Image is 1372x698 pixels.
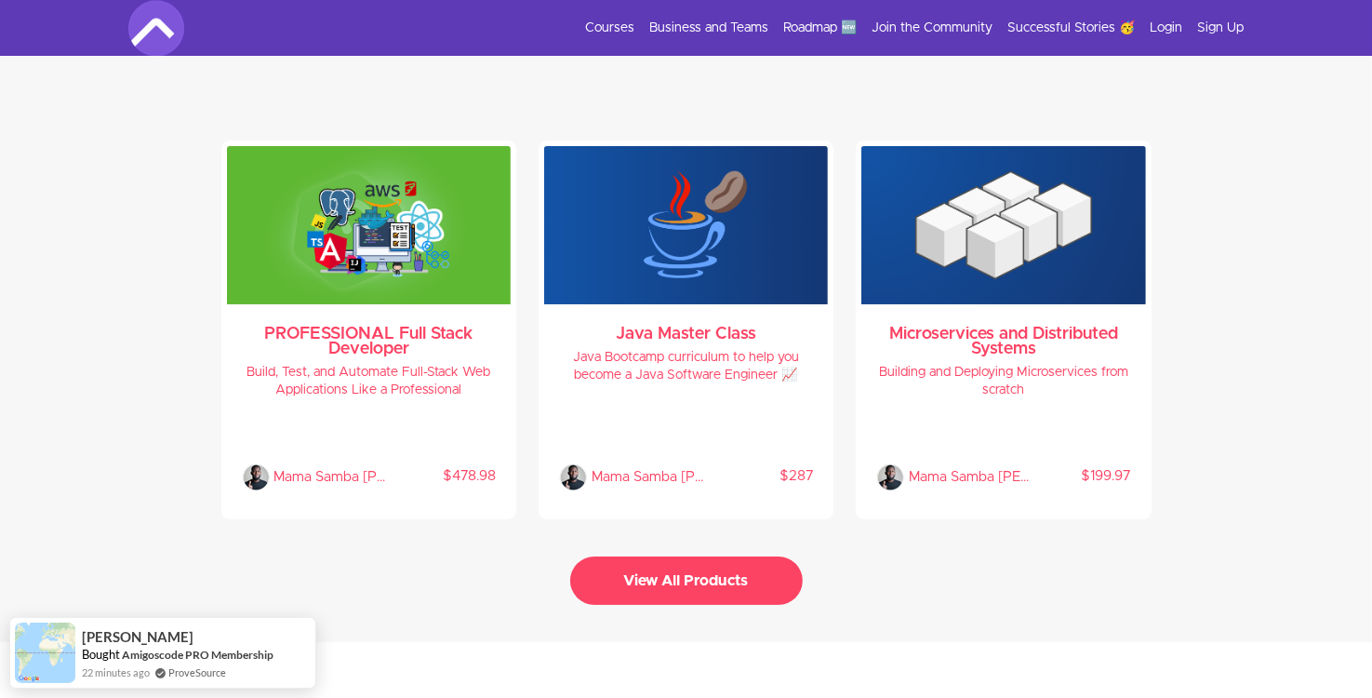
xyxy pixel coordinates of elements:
[544,146,828,514] a: Java Master Class Java Bootcamp curriculum to help you become a Java Software Engineer 📈 Mama Sam...
[544,146,828,304] img: KxJrDWUAT7eboSIIw62Q_java-master-class.png
[242,327,496,356] h3: PROFESSIONAL Full Stack Developer
[586,19,635,37] a: Courses
[872,19,993,37] a: Join the Community
[15,623,75,683] img: provesource social proof notification image
[1198,19,1245,37] a: Sign Up
[559,463,587,491] img: Mama Samba Braima Nelson
[876,463,904,491] img: Mama Samba Braima Nelson
[784,19,858,37] a: Roadmap 🆕
[1151,19,1183,37] a: Login
[227,146,511,304] img: WPzdydpSLWzi0DE2vtpQ_full-stack-professional.png
[559,327,813,342] h3: Java Master Class
[82,664,150,680] span: 22 minutes ago
[570,557,803,605] button: View All Products
[1008,19,1136,37] a: Successful Stories 🥳
[712,467,813,486] p: $287
[1029,467,1130,486] p: $199.97
[82,647,120,662] span: Bought
[82,629,193,645] span: [PERSON_NAME]
[122,648,273,662] a: Amigoscode PRO Membership
[242,463,270,491] img: Mama Samba Braima Nelson
[570,578,803,587] a: View All Products
[242,364,496,399] h4: Build, Test, and Automate Full-Stack Web Applications Like a Professional
[274,463,394,491] p: Mama Samba Braima Nelson
[876,327,1130,356] h3: Microservices and Distributed Systems
[650,19,769,37] a: Business and Teams
[394,467,496,486] p: $478.98
[861,146,1145,514] a: Microservices and Distributed Systems Building and Deploying Microservices from scratch Mama Samb...
[227,146,511,514] a: PROFESSIONAL Full Stack Developer Build, Test, and Automate Full-Stack Web Applications Like a Pr...
[861,146,1145,304] img: TihXErSBeUGYhRLXbhsQ_microservices.png
[876,364,1130,399] h4: Building and Deploying Microservices from scratch
[559,349,813,384] h4: Java Bootcamp curriculum to help you become a Java Software Engineer 📈
[168,664,226,680] a: ProveSource
[909,463,1029,491] p: Mama Samba Braima Nelson
[592,463,712,491] p: Mama Samba Braima Nelson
